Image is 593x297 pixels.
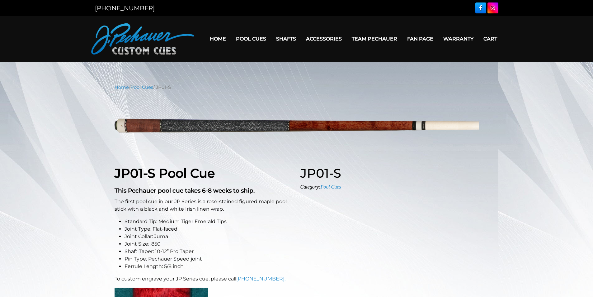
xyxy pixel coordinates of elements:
a: Fan Page [402,31,438,47]
li: Joint Type: Flat-faced [125,225,293,233]
li: Joint Collar: Juma [125,233,293,240]
a: Warranty [438,31,478,47]
strong: JP01-S Pool Cue [115,165,215,181]
li: Pin Type: Pechauer Speed joint [125,255,293,263]
h1: JP01-S [300,166,479,181]
a: Cart [478,31,502,47]
a: Pool Cues [320,184,341,189]
a: Home [205,31,231,47]
li: Shaft Taper: 10-12” Pro Taper [125,248,293,255]
a: Team Pechauer [347,31,402,47]
a: Pool Cues [130,84,153,90]
strong: This Pechauer pool cue takes 6-8 weeks to ship. [115,187,255,194]
span: Category: [300,184,341,189]
li: Joint Size: .850 [125,240,293,248]
a: Pool Cues [231,31,271,47]
img: Pechauer Custom Cues [91,23,194,55]
a: Shafts [271,31,301,47]
a: [PHONE_NUMBER]. [236,276,285,282]
li: Standard Tip: Medium Tiger Emerald Tips [125,218,293,225]
a: Accessories [301,31,347,47]
a: [PHONE_NUMBER] [95,4,155,12]
li: Ferrule Length: 5/8 inch [125,263,293,270]
p: To custom engrave your JP Series cue, please call [115,275,293,283]
p: The first pool cue in our JP Series is a rose-stained figured maple pool stick with a black and w... [115,198,293,213]
nav: Breadcrumb [115,84,479,91]
a: Home [115,84,129,90]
